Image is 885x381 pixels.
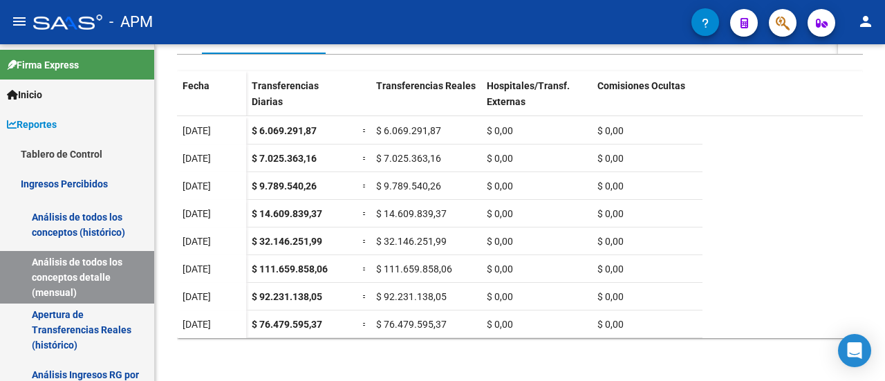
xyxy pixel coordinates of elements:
[487,291,513,302] span: $ 0,00
[376,291,447,302] span: $ 92.231.138,05
[838,334,871,367] div: Open Intercom Messenger
[376,125,441,136] span: $ 6.069.291,87
[857,13,874,30] mat-icon: person
[362,153,368,164] span: =
[487,125,513,136] span: $ 0,00
[7,57,79,73] span: Firma Express
[597,236,624,247] span: $ 0,00
[487,263,513,275] span: $ 0,00
[183,319,211,330] span: [DATE]
[376,208,447,219] span: $ 14.609.839,37
[7,87,42,102] span: Inicio
[183,125,211,136] span: [DATE]
[183,263,211,275] span: [DATE]
[362,208,368,219] span: =
[362,180,368,192] span: =
[592,71,702,129] datatable-header-cell: Comisiones Ocultas
[487,153,513,164] span: $ 0,00
[252,291,322,302] span: $ 92.231.138,05
[183,180,211,192] span: [DATE]
[11,13,28,30] mat-icon: menu
[597,80,685,91] span: Comisiones Ocultas
[597,319,624,330] span: $ 0,00
[376,180,441,192] span: $ 9.789.540,26
[487,180,513,192] span: $ 0,00
[252,180,317,192] span: $ 9.789.540,26
[362,236,368,247] span: =
[7,117,57,132] span: Reportes
[376,319,447,330] span: $ 76.479.595,37
[183,236,211,247] span: [DATE]
[246,71,357,129] datatable-header-cell: Transferencias Diarias
[597,208,624,219] span: $ 0,00
[376,80,476,91] span: Transferencias Reales
[597,263,624,275] span: $ 0,00
[597,291,624,302] span: $ 0,00
[252,236,322,247] span: $ 32.146.251,99
[597,125,624,136] span: $ 0,00
[252,80,319,107] span: Transferencias Diarias
[252,319,322,330] span: $ 76.479.595,37
[109,7,153,37] span: - APM
[252,153,317,164] span: $ 7.025.363,16
[362,319,368,330] span: =
[177,71,246,129] datatable-header-cell: Fecha
[183,153,211,164] span: [DATE]
[371,71,481,129] datatable-header-cell: Transferencias Reales
[362,125,368,136] span: =
[487,236,513,247] span: $ 0,00
[481,71,592,129] datatable-header-cell: Hospitales/Transf. Externas
[487,80,570,107] span: Hospitales/Transf. Externas
[362,291,368,302] span: =
[252,263,328,275] span: $ 111.659.858,06
[252,208,322,219] span: $ 14.609.839,37
[376,153,441,164] span: $ 7.025.363,16
[376,236,447,247] span: $ 32.146.251,99
[597,180,624,192] span: $ 0,00
[252,125,317,136] span: $ 6.069.291,87
[487,319,513,330] span: $ 0,00
[183,291,211,302] span: [DATE]
[183,80,209,91] span: Fecha
[362,263,368,275] span: =
[183,208,211,219] span: [DATE]
[597,153,624,164] span: $ 0,00
[487,208,513,219] span: $ 0,00
[376,263,452,275] span: $ 111.659.858,06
